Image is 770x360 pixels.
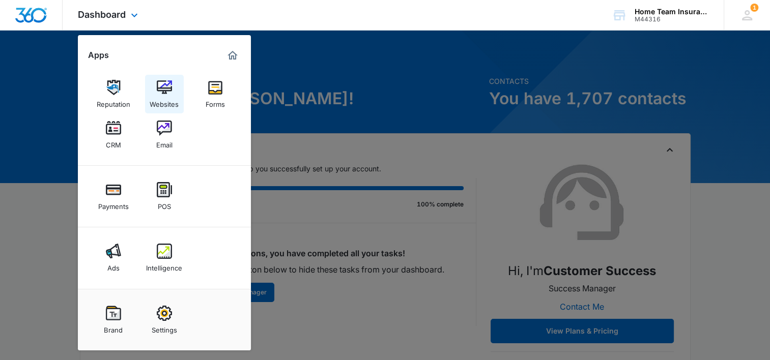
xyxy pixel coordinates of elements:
h2: Apps [88,50,109,60]
a: Email [145,115,184,154]
div: Email [156,136,173,149]
div: notifications count [750,4,758,12]
span: 1 [750,4,758,12]
span: Dashboard [78,9,126,20]
div: POS [158,197,171,211]
div: Brand [104,321,123,334]
a: Websites [145,75,184,113]
a: Intelligence [145,238,184,277]
a: Forms [196,75,235,113]
div: Forms [206,95,225,108]
a: Settings [145,301,184,339]
a: POS [145,177,184,216]
div: Payments [98,197,129,211]
div: Reputation [97,95,130,108]
a: Brand [94,301,133,339]
div: Websites [150,95,179,108]
a: CRM [94,115,133,154]
div: Intelligence [146,259,182,272]
div: account id [635,16,709,23]
div: account name [635,8,709,16]
a: Reputation [94,75,133,113]
a: Ads [94,238,133,277]
div: Ads [107,259,120,272]
div: Settings [152,321,177,334]
a: Marketing 360® Dashboard [224,47,241,64]
a: Payments [94,177,133,216]
div: CRM [106,136,121,149]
